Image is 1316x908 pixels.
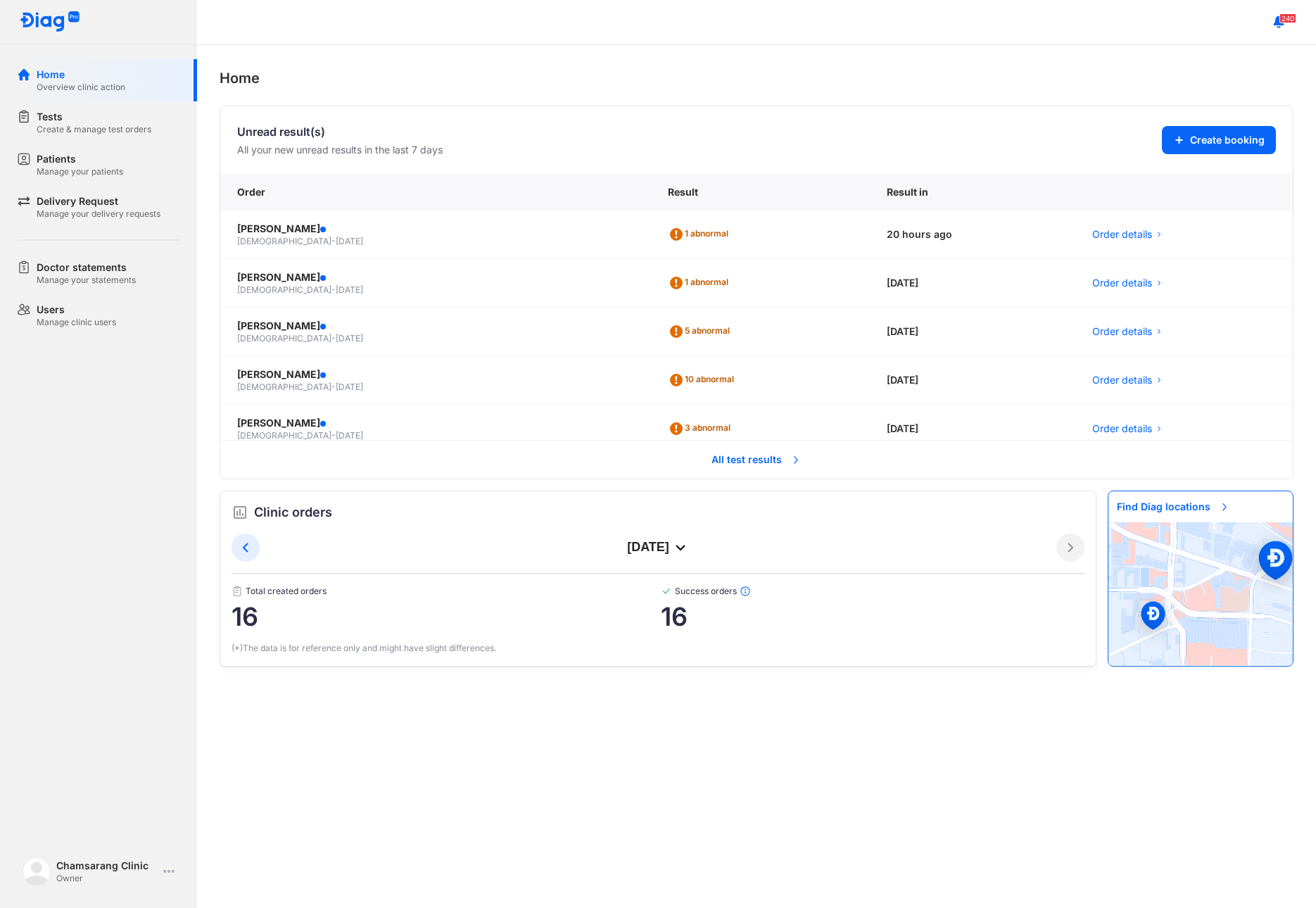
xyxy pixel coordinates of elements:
div: Manage your delivery requests [37,208,160,220]
div: 5 abnormal [668,320,735,343]
div: [DATE] [870,259,1075,308]
span: Total created orders [232,586,661,597]
div: [DATE] [870,405,1075,453]
div: 20 hours ago [870,210,1075,259]
img: checked-green.01cc79e0.svg [661,586,672,597]
span: [DEMOGRAPHIC_DATA] [237,284,331,295]
div: [PERSON_NAME] [237,270,634,284]
span: - [331,430,336,441]
div: Delivery Request [37,194,160,208]
button: Create booking [1162,126,1276,154]
div: Home [220,68,1293,89]
span: Create booking [1190,133,1265,147]
span: Order details [1092,373,1152,387]
div: [DATE] [260,539,1056,556]
span: [DEMOGRAPHIC_DATA] [237,333,331,343]
span: 240 [1279,13,1296,23]
span: Order details [1092,324,1152,339]
span: [DEMOGRAPHIC_DATA] [237,236,331,246]
span: [DEMOGRAPHIC_DATA] [237,430,331,441]
span: Order details [1092,422,1152,436]
span: [DATE] [336,430,363,441]
div: Unread result(s) [237,123,443,140]
div: Overview clinic action [37,82,125,93]
div: [PERSON_NAME] [237,319,634,333]
div: [DATE] [870,356,1075,405]
img: order.5a6da16c.svg [232,504,248,521]
div: Patients [37,152,123,166]
div: Result in [870,174,1075,210]
span: [DATE] [336,333,363,343]
span: Order details [1092,227,1152,241]
span: - [331,284,336,295]
img: logo [23,857,51,885]
div: Manage your patients [37,166,123,177]
div: [PERSON_NAME] [237,367,634,382]
div: 10 abnormal [668,369,740,391]
div: Tests [37,110,151,124]
div: All your new unread results in the last 7 days [237,143,443,157]
span: - [331,236,336,246]
div: (*)The data is for reference only and might have slight differences. [232,642,1084,655]
span: - [331,382,336,392]
span: [DATE] [336,236,363,246]
span: [DATE] [336,284,363,295]
div: Owner [56,873,158,884]
div: [DATE] [870,308,1075,356]
span: 16 [232,603,661,631]
div: Doctor statements [37,260,136,275]
span: Order details [1092,276,1152,290]
div: Manage clinic users [37,317,116,328]
div: Order [220,174,651,210]
div: [PERSON_NAME] [237,416,634,430]
span: [DEMOGRAPHIC_DATA] [237,382,331,392]
span: 16 [661,603,1085,631]
span: Clinic orders [254,503,332,522]
span: Success orders [661,586,1085,597]
div: Manage your statements [37,275,136,286]
div: Result [651,174,870,210]
img: info.7e716105.svg [740,586,751,597]
img: logo [20,11,80,33]
span: [DATE] [336,382,363,392]
span: - [331,333,336,343]
span: Find Diag locations [1108,491,1239,522]
div: Create & manage test orders [37,124,151,135]
div: 3 abnormal [668,417,736,440]
div: [PERSON_NAME] [237,222,634,236]
div: Chamsarang Clinic [56,859,158,873]
div: 1 abnormal [668,272,734,294]
div: 1 abnormal [668,223,734,246]
div: Home [37,68,125,82]
img: document.50c4cfd0.svg [232,586,243,597]
div: Users [37,303,116,317]
span: All test results [703,444,810,475]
